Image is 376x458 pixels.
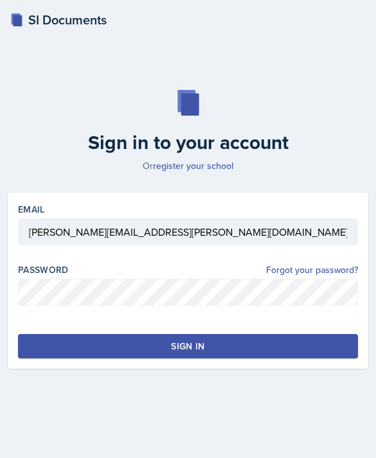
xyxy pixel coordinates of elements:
div: Sign in [171,340,204,353]
a: Forgot your password? [266,263,358,277]
a: register your school [153,159,233,172]
button: Sign in [18,334,358,358]
label: Password [18,263,69,276]
input: Email [18,218,358,245]
label: Email [18,203,45,216]
a: SI Documents [10,10,107,30]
